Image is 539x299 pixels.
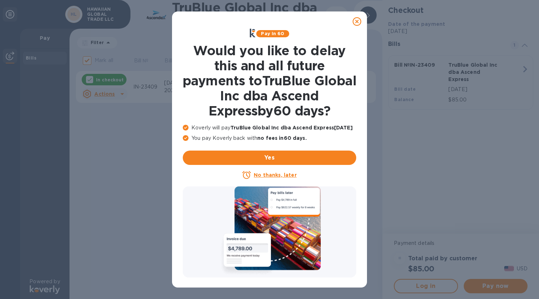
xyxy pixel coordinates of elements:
b: Pay in 60 [261,31,284,36]
p: Koverly will pay [183,124,356,132]
h1: Would you like to delay this and all future payments to TruBlue Global Inc dba Ascend Express by ... [183,43,356,118]
b: no fees in 60 days . [257,135,306,141]
b: TruBlue Global Inc dba Ascend Express [DATE] [230,125,353,130]
u: No thanks, later [254,172,296,178]
button: Yes [183,151,356,165]
p: You pay Koverly back with [183,134,356,142]
span: Yes [189,153,350,162]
